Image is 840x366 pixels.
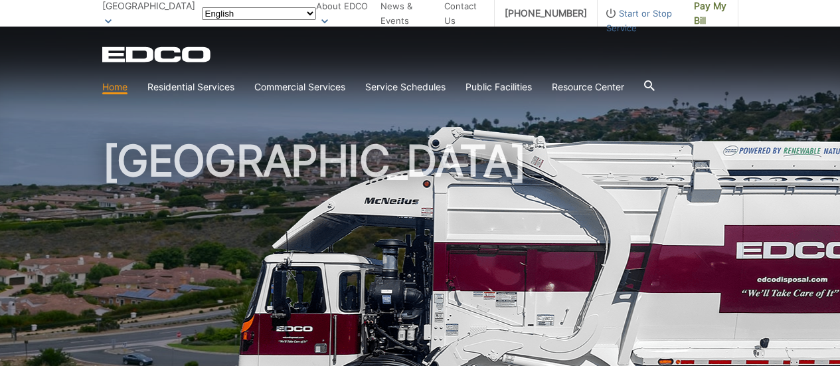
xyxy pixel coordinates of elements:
a: Residential Services [147,80,234,94]
a: EDCD logo. Return to the homepage. [102,46,212,62]
a: Home [102,80,127,94]
a: Public Facilities [465,80,532,94]
a: Service Schedules [365,80,446,94]
a: Commercial Services [254,80,345,94]
a: Resource Center [552,80,624,94]
select: Select a language [202,7,316,20]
